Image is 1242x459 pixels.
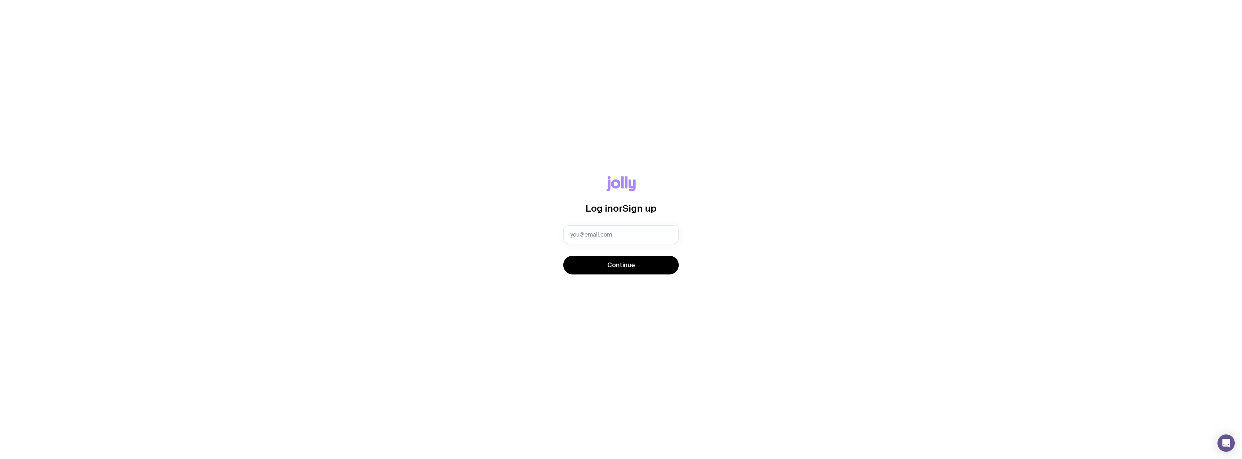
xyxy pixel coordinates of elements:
span: Continue [607,261,635,269]
input: you@email.com [563,225,679,244]
button: Continue [563,256,679,274]
div: Open Intercom Messenger [1217,434,1235,452]
span: Log in [586,203,613,213]
span: or [613,203,622,213]
span: Sign up [622,203,656,213]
